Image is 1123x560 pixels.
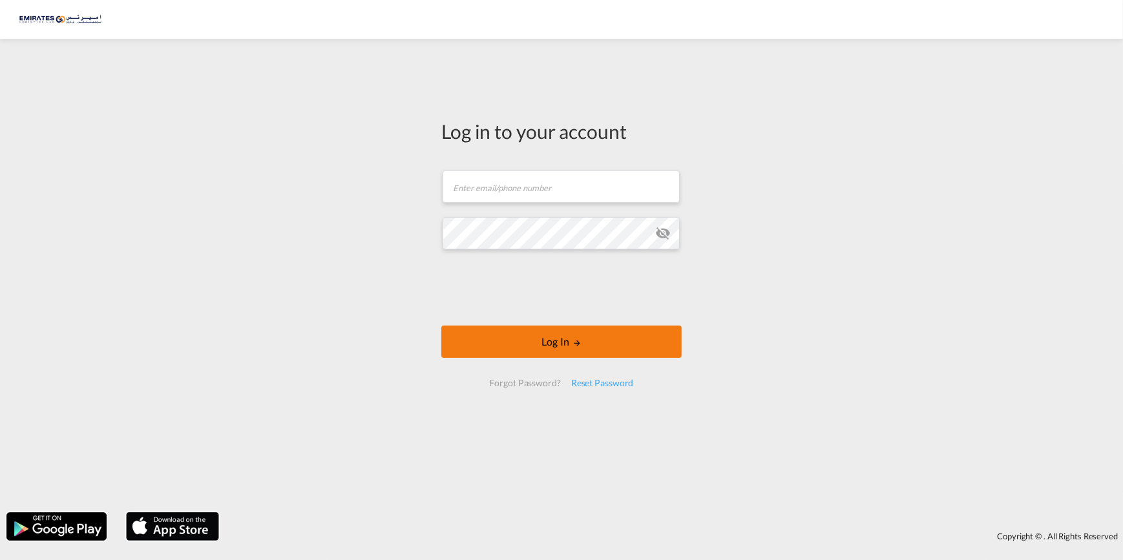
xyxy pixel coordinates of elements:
img: google.png [5,511,108,542]
div: Log in to your account [441,118,682,145]
input: Enter email/phone number [443,171,680,203]
div: Copyright © . All Rights Reserved [226,525,1123,547]
div: Reset Password [566,371,639,395]
div: Forgot Password? [484,371,565,395]
md-icon: icon-eye-off [655,225,671,241]
button: LOGIN [441,326,682,358]
iframe: reCAPTCHA [463,262,660,313]
img: c67187802a5a11ec94275b5db69a26e6.png [19,5,107,34]
img: apple.png [125,511,220,542]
